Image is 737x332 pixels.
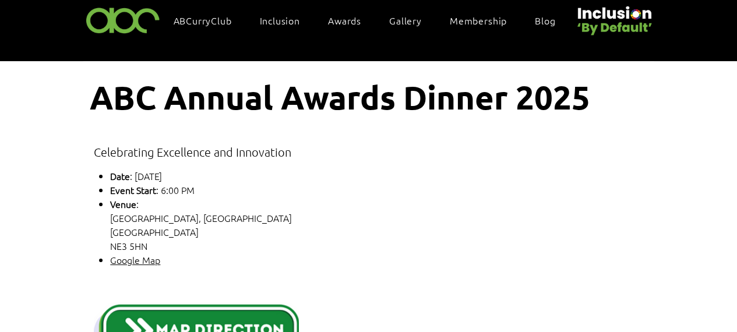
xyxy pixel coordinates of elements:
span: Celebrating Excellence and Innovation [94,145,291,159]
span: ABCurryClub [174,14,232,27]
p: : [DATE] [110,169,505,183]
div: Inclusion [254,8,318,33]
span: Inclusion [260,14,300,27]
nav: Site [168,8,573,33]
a: Gallery [383,8,439,33]
span: ABC Annual Awards Dinner 2025 [90,76,590,117]
div: Awards [322,8,379,33]
a: Membership [444,8,524,33]
span: Gallery [389,14,422,27]
span: Date [110,169,130,182]
span: Awards [328,14,361,27]
p: : 6:00 PM [110,183,505,197]
span: Blog [535,14,555,27]
p: : [GEOGRAPHIC_DATA], [GEOGRAPHIC_DATA] [GEOGRAPHIC_DATA] NE3 5HN [110,197,505,253]
a: Google Map [110,253,160,266]
a: Blog [529,8,573,33]
a: ABCurryClub [168,8,249,33]
img: ABC-Logo-Blank-Background-01-01-2.png [83,2,163,37]
span: Venue [110,197,136,210]
span: Membership [450,14,507,27]
span: Event Start [110,183,156,196]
